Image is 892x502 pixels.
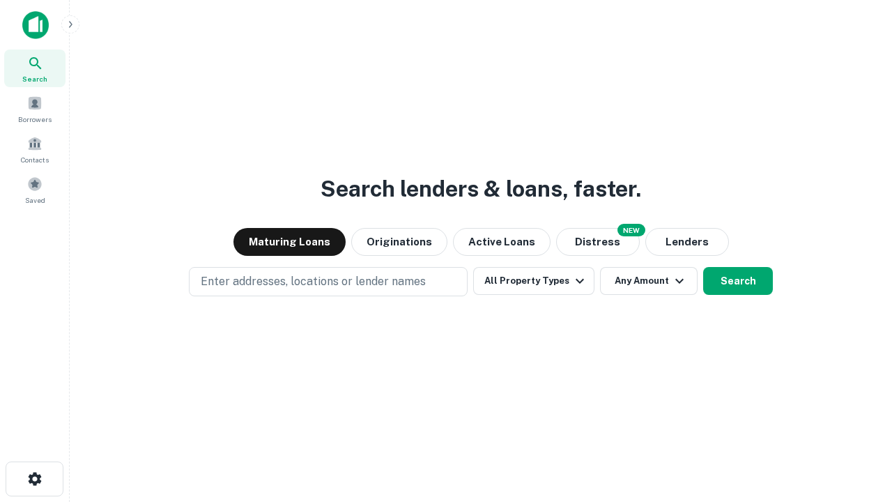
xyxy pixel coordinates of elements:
[233,228,346,256] button: Maturing Loans
[351,228,447,256] button: Originations
[4,130,66,168] a: Contacts
[25,195,45,206] span: Saved
[4,50,66,87] a: Search
[473,267,594,295] button: All Property Types
[21,154,49,165] span: Contacts
[22,73,47,84] span: Search
[703,267,773,295] button: Search
[556,228,640,256] button: Search distressed loans with lien and other non-mortgage details.
[600,267,698,295] button: Any Amount
[321,172,641,206] h3: Search lenders & loans, faster.
[822,390,892,457] iframe: Chat Widget
[22,11,49,39] img: capitalize-icon.png
[617,224,645,236] div: NEW
[4,171,66,208] a: Saved
[201,273,426,290] p: Enter addresses, locations or lender names
[645,228,729,256] button: Lenders
[453,228,551,256] button: Active Loans
[189,267,468,296] button: Enter addresses, locations or lender names
[4,90,66,128] a: Borrowers
[18,114,52,125] span: Borrowers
